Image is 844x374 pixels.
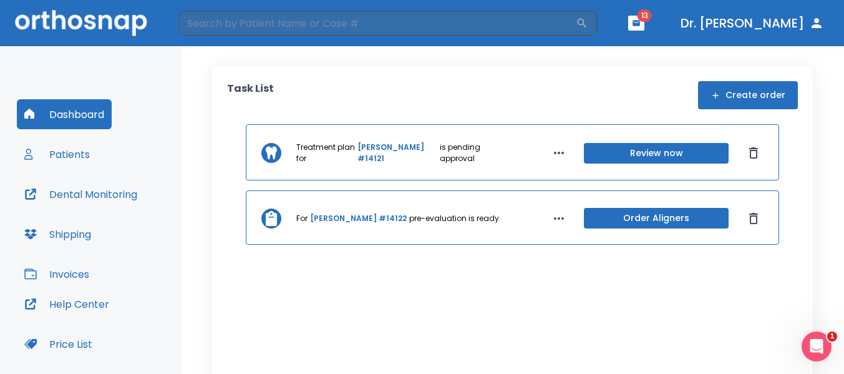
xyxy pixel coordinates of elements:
[15,10,147,36] img: Orthosnap
[296,213,308,224] p: For
[17,179,145,209] button: Dental Monitoring
[584,143,729,164] button: Review now
[17,219,99,249] button: Shipping
[310,213,407,224] a: [PERSON_NAME] #14122
[744,209,764,229] button: Dismiss
[698,81,798,109] button: Create order
[638,9,652,22] span: 13
[584,208,729,229] button: Order Aligners
[17,99,112,129] button: Dashboard
[744,143,764,163] button: Dismiss
[17,259,97,289] button: Invoices
[17,289,117,319] button: Help Center
[296,142,355,164] p: Treatment plan for
[676,12,829,34] button: Dr. [PERSON_NAME]
[827,332,837,342] span: 1
[802,332,832,362] iframe: Intercom live chat
[17,139,97,169] button: Patients
[227,81,274,109] p: Task List
[178,11,576,36] input: Search by Patient Name or Case #
[357,142,437,164] a: [PERSON_NAME] #14121
[409,213,499,224] p: pre-evaluation is ready
[440,142,504,164] p: is pending approval
[17,329,100,359] button: Price List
